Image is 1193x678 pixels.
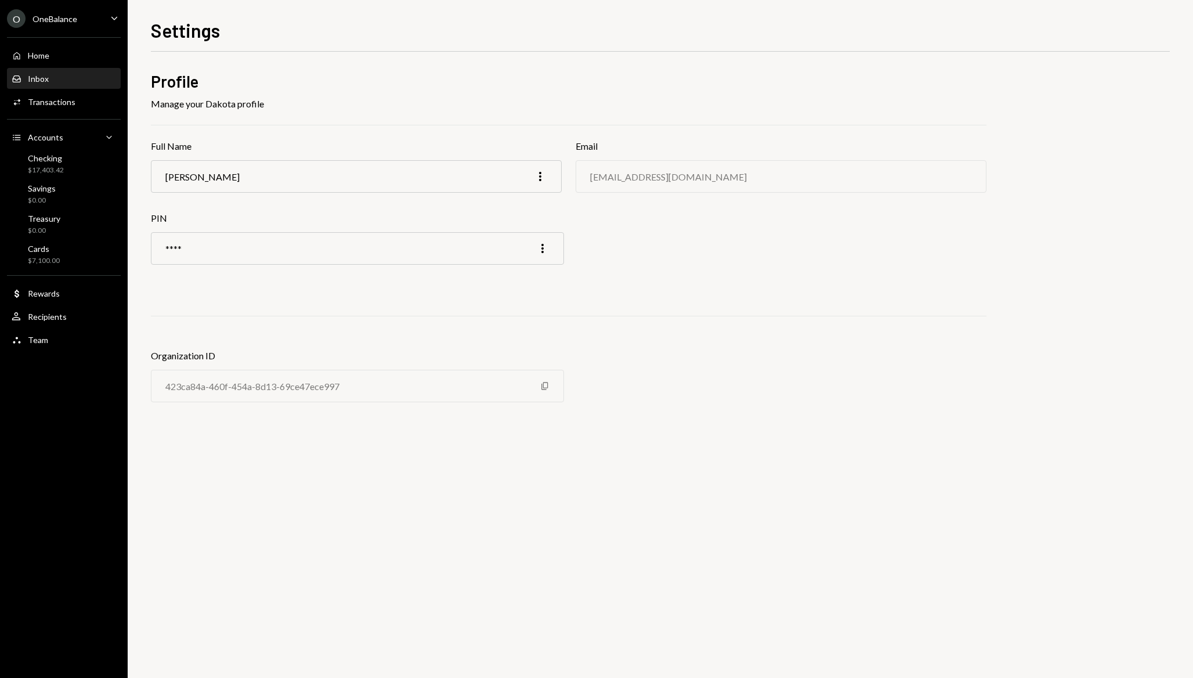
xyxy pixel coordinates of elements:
h2: Profile [151,70,986,93]
div: Inbox [28,74,49,84]
div: OneBalance [32,14,77,24]
h1: Settings [151,19,220,42]
div: Accounts [28,132,63,142]
div: Transactions [28,97,75,107]
h3: Organization ID [151,349,564,363]
div: Rewards [28,288,60,298]
div: Home [28,51,49,60]
a: Treasury$0.00 [7,210,121,238]
div: [EMAIL_ADDRESS][DOMAIN_NAME] [590,171,747,182]
a: Checking$17,403.42 [7,150,121,178]
a: Home [7,45,121,66]
a: Rewards [7,283,121,304]
div: 423ca84a-460f-454a-8d13-69ce47ece997 [165,381,339,392]
div: Savings [28,183,56,193]
h3: Email [576,139,986,153]
h3: PIN [151,211,564,225]
div: O [7,9,26,28]
a: Transactions [7,91,121,112]
div: $7,100.00 [28,256,60,266]
div: Cards [28,244,60,254]
div: Recipients [28,312,67,322]
a: Cards$7,100.00 [7,240,121,268]
div: Checking [28,153,64,163]
div: Treasury [28,214,60,223]
div: $17,403.42 [28,165,64,175]
a: Recipients [7,306,121,327]
a: Inbox [7,68,121,89]
a: Savings$0.00 [7,180,121,208]
div: Team [28,335,48,345]
div: [PERSON_NAME] [165,171,240,182]
div: $0.00 [28,196,56,205]
div: $0.00 [28,226,60,236]
a: Accounts [7,127,121,147]
div: Manage your Dakota profile [151,97,986,111]
h3: Full Name [151,139,562,153]
a: Team [7,329,121,350]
